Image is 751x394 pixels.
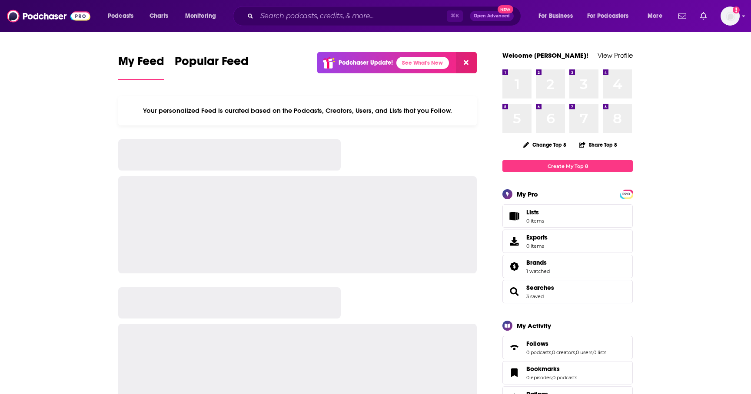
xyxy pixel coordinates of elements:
a: Charts [144,9,173,23]
span: , [592,349,593,355]
span: Brands [502,255,633,278]
span: Lists [505,210,523,222]
a: Bookmarks [526,365,577,373]
a: Searches [526,284,554,292]
span: Follows [526,340,548,348]
span: Bookmarks [502,361,633,384]
a: PRO [621,190,631,197]
span: , [551,349,552,355]
span: Brands [526,259,547,266]
img: Podchaser - Follow, Share and Rate Podcasts [7,8,90,24]
span: Monitoring [185,10,216,22]
button: Change Top 8 [518,139,572,150]
span: ⌘ K [447,10,463,22]
span: For Business [538,10,573,22]
a: 3 saved [526,293,544,299]
span: Follows [502,336,633,359]
span: New [498,5,513,13]
a: Follows [526,340,606,348]
button: Show profile menu [721,7,740,26]
span: Podcasts [108,10,133,22]
div: My Activity [517,322,551,330]
a: Create My Top 8 [502,160,633,172]
span: My Feed [118,54,164,74]
a: Show notifications dropdown [675,9,690,23]
div: Search podcasts, credits, & more... [241,6,529,26]
a: 0 lists [593,349,606,355]
span: Popular Feed [175,54,249,74]
a: 0 users [576,349,592,355]
a: Brands [526,259,550,266]
span: Lists [526,208,544,216]
span: Logged in as rowan.sullivan [721,7,740,26]
span: Exports [526,233,548,241]
button: Open AdvancedNew [470,11,514,21]
a: 0 podcasts [552,374,577,381]
span: Open Advanced [474,14,510,18]
a: See What's New [396,57,449,69]
input: Search podcasts, credits, & more... [257,9,447,23]
a: Welcome [PERSON_NAME]! [502,51,588,59]
a: My Feed [118,54,164,80]
div: Your personalized Feed is curated based on the Podcasts, Creators, Users, and Lists that you Follow. [118,96,477,125]
span: PRO [621,191,631,197]
p: Podchaser Update! [339,59,393,66]
a: Exports [502,230,633,253]
button: open menu [641,9,673,23]
a: 0 creators [552,349,575,355]
span: , [552,374,552,381]
button: Share Top 8 [578,136,618,153]
button: open menu [102,9,145,23]
button: open menu [532,9,584,23]
svg: Add a profile image [733,7,740,13]
span: Lists [526,208,539,216]
span: Searches [502,280,633,303]
span: Bookmarks [526,365,560,373]
a: Bookmarks [505,367,523,379]
a: Searches [505,286,523,298]
span: 0 items [526,243,548,249]
a: Popular Feed [175,54,249,80]
button: open menu [582,9,641,23]
a: View Profile [598,51,633,59]
a: 0 episodes [526,374,552,381]
a: 0 podcasts [526,349,551,355]
span: Charts [150,10,168,22]
a: 1 watched [526,268,550,274]
span: 0 items [526,218,544,224]
span: For Podcasters [587,10,629,22]
span: Exports [505,235,523,247]
a: Show notifications dropdown [697,9,710,23]
span: , [575,349,576,355]
a: Follows [505,341,523,354]
button: open menu [179,9,227,23]
div: My Pro [517,190,538,198]
a: Brands [505,260,523,273]
img: User Profile [721,7,740,26]
span: More [648,10,662,22]
a: Lists [502,204,633,228]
